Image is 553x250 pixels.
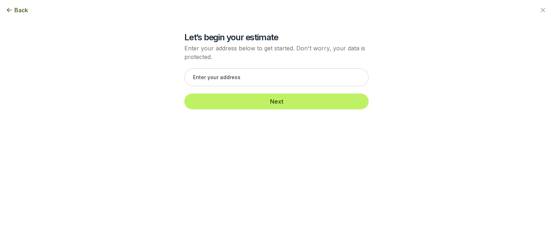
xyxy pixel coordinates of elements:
[6,6,28,14] button: Back
[14,6,28,14] span: Back
[184,94,369,109] button: Next
[184,44,369,61] p: Enter your address below to get started. Don't worry, your data is protected.
[184,68,369,86] input: Enter your address
[184,32,369,43] h2: Let’s begin your estimate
